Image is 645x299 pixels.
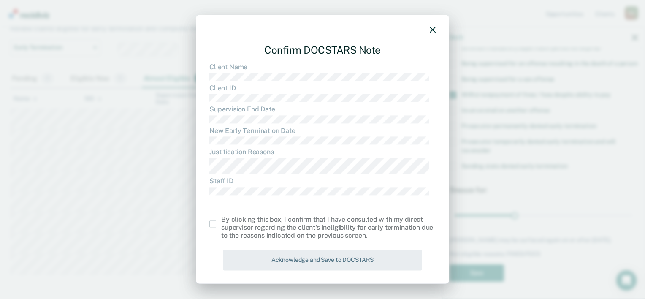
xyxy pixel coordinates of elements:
[209,127,436,135] dt: New Early Termination Date
[209,37,436,63] div: Confirm DOCSTARS Note
[209,177,436,185] dt: Staff ID
[209,148,436,156] dt: Justification Reasons
[209,63,436,71] dt: Client Name
[223,250,422,271] button: Acknowledge and Save to DOCSTARS
[221,215,436,240] div: By clicking this box, I confirm that I have consulted with my direct supervisor regarding the cli...
[209,84,436,92] dt: Client ID
[209,106,436,114] dt: Supervision End Date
